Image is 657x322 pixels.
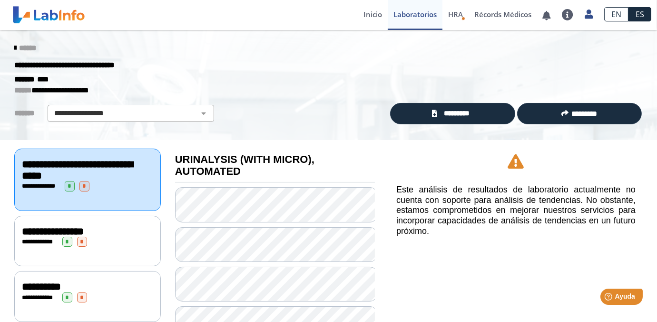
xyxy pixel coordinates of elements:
[448,10,463,19] span: HRA
[396,185,636,236] h5: Este análisis de resultados de laboratorio actualmente no cuenta con soporte para análisis de ten...
[572,285,647,312] iframe: Help widget launcher
[628,7,651,21] a: ES
[175,153,314,177] b: URINALYSIS (WITH MICRO), AUTOMATED
[604,7,628,21] a: EN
